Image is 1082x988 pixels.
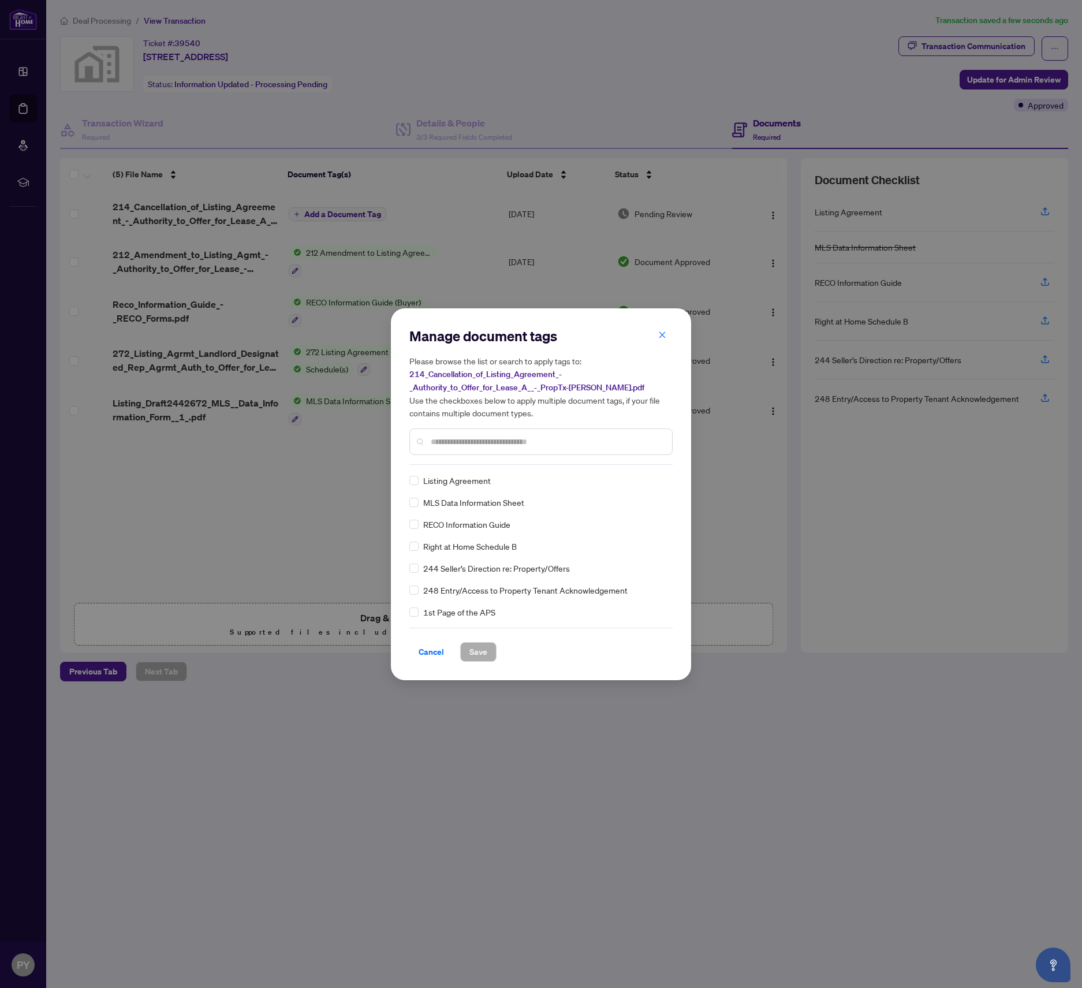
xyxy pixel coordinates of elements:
[409,327,673,345] h2: Manage document tags
[409,642,453,662] button: Cancel
[658,331,666,339] span: close
[409,369,644,393] span: 214_Cancellation_of_Listing_Agreement_-_Authority_to_Offer_for_Lease_A__-_PropTx-[PERSON_NAME].pdf
[423,496,524,509] span: MLS Data Information Sheet
[1036,948,1070,982] button: Open asap
[419,643,444,661] span: Cancel
[423,518,510,531] span: RECO Information Guide
[423,540,517,553] span: Right at Home Schedule B
[423,474,491,487] span: Listing Agreement
[423,562,570,575] span: 244 Seller’s Direction re: Property/Offers
[423,606,495,618] span: 1st Page of the APS
[409,355,673,419] h5: Please browse the list or search to apply tags to: Use the checkboxes below to apply multiple doc...
[423,584,628,596] span: 248 Entry/Access to Property Tenant Acknowledgement
[460,642,497,662] button: Save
